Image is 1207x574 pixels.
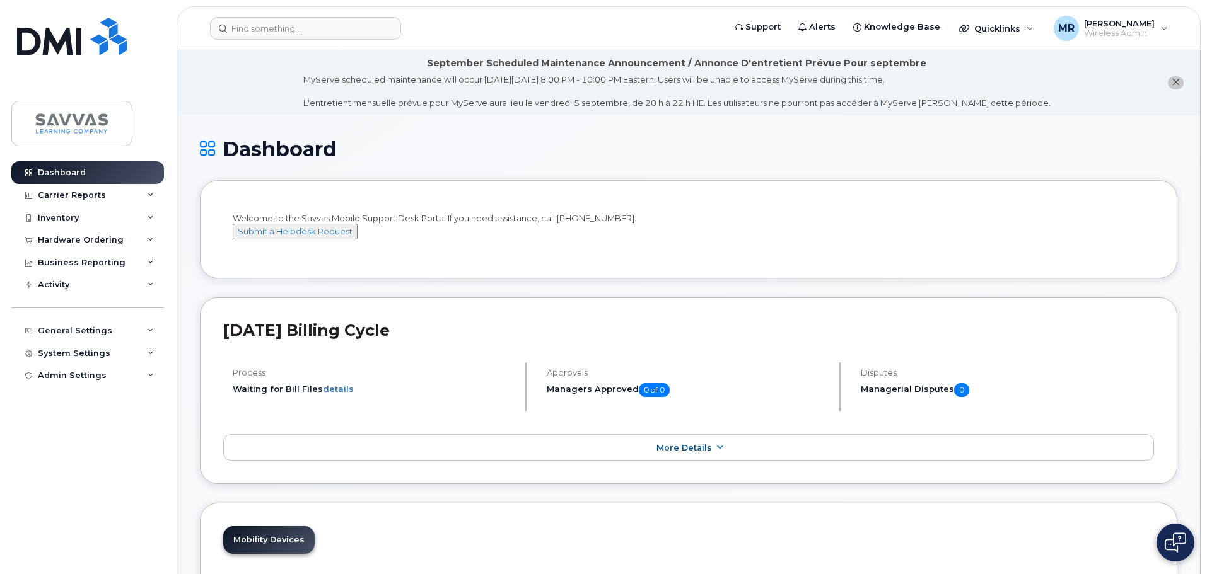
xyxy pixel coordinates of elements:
[1168,76,1184,89] button: close notification
[200,138,1177,160] h1: Dashboard
[233,212,1145,251] div: Welcome to the Savvas Mobile Support Desk Portal If you need assistance, call [PHONE_NUMBER].
[233,368,515,377] h4: Process
[233,226,358,236] a: Submit a Helpdesk Request
[639,383,670,397] span: 0 of 0
[861,383,1154,397] h5: Managerial Disputes
[303,74,1051,109] div: MyServe scheduled maintenance will occur [DATE][DATE] 8:00 PM - 10:00 PM Eastern. Users will be u...
[233,224,358,239] button: Submit a Helpdesk Request
[861,368,1154,377] h4: Disputes
[547,368,829,377] h4: Approvals
[223,526,315,554] a: Mobility Devices
[954,383,969,397] span: 0
[323,384,354,394] a: details
[223,321,1154,340] h2: [DATE] Billing Cycle
[656,443,712,452] span: More Details
[233,383,515,395] li: Waiting for Bill Files
[547,383,829,397] h5: Managers Approved
[1165,532,1186,553] img: Open chat
[427,57,926,70] div: September Scheduled Maintenance Announcement / Annonce D'entretient Prévue Pour septembre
